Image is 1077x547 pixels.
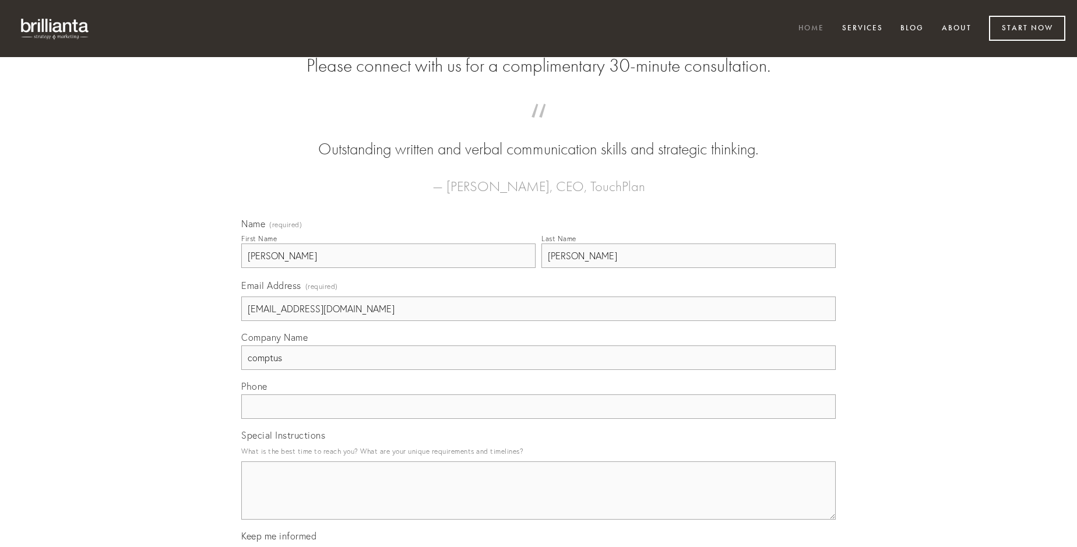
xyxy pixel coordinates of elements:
[269,221,302,228] span: (required)
[989,16,1065,41] a: Start Now
[934,19,979,38] a: About
[241,331,308,343] span: Company Name
[241,280,301,291] span: Email Address
[305,278,338,294] span: (required)
[893,19,931,38] a: Blog
[241,380,268,392] span: Phone
[241,55,836,77] h2: Please connect with us for a complimentary 30-minute consultation.
[241,234,277,243] div: First Name
[260,115,817,161] blockquote: Outstanding written and verbal communication skills and strategic thinking.
[241,429,325,441] span: Special Instructions
[241,218,265,230] span: Name
[241,530,316,542] span: Keep me informed
[12,12,99,45] img: brillianta - research, strategy, marketing
[541,234,576,243] div: Last Name
[260,115,817,138] span: “
[835,19,891,38] a: Services
[791,19,832,38] a: Home
[241,443,836,459] p: What is the best time to reach you? What are your unique requirements and timelines?
[260,161,817,198] figcaption: — [PERSON_NAME], CEO, TouchPlan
